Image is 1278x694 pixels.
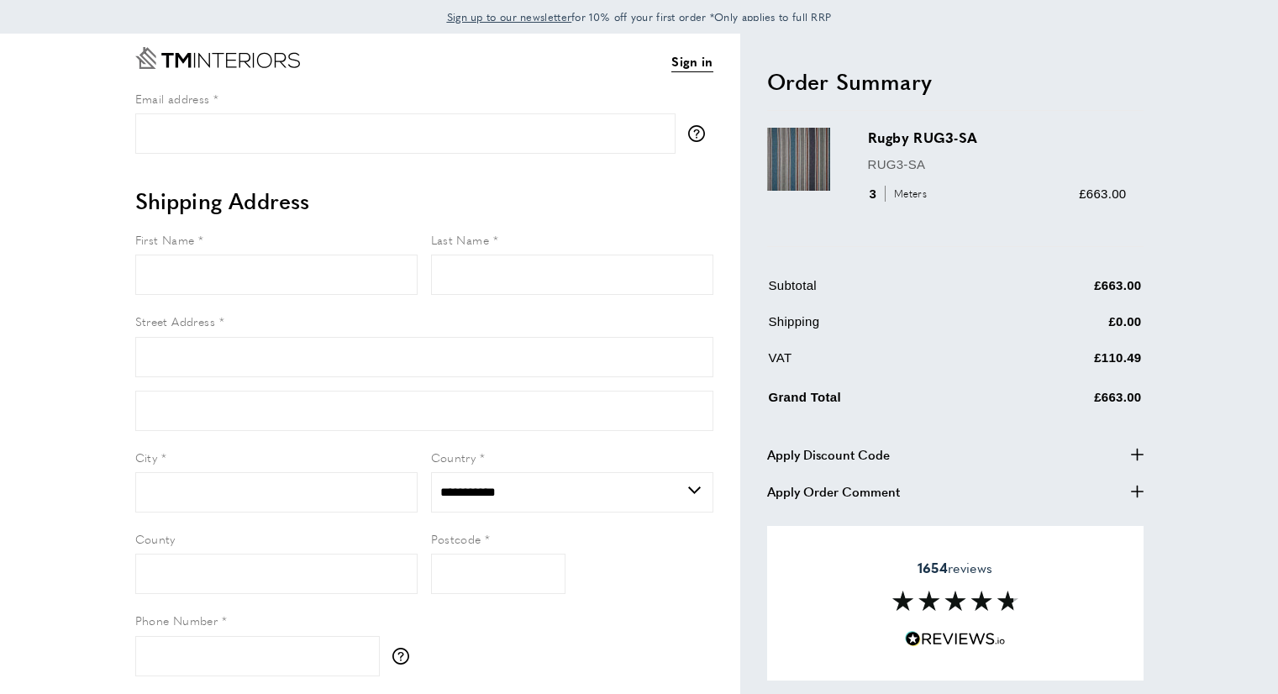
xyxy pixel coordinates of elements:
[769,312,994,344] td: Shipping
[431,449,476,465] span: Country
[892,591,1018,611] img: Reviews section
[767,481,900,502] span: Apply Order Comment
[767,444,890,465] span: Apply Discount Code
[767,128,830,191] img: Rugby RUG3-SA
[769,276,994,308] td: Subtotal
[995,312,1142,344] td: £0.00
[769,348,994,381] td: VAT
[431,530,481,547] span: Postcode
[135,90,210,107] span: Email address
[447,9,832,24] span: for 10% off your first order *Only applies to full RRP
[135,313,216,329] span: Street Address
[431,231,490,248] span: Last Name
[905,631,1006,647] img: Reviews.io 5 stars
[995,384,1142,420] td: £663.00
[392,648,418,665] button: More information
[918,560,992,576] span: reviews
[447,9,572,24] span: Sign up to our newsletter
[447,8,572,25] a: Sign up to our newsletter
[918,558,948,577] strong: 1654
[767,66,1144,97] h2: Order Summary
[135,449,158,465] span: City
[868,128,1127,147] h3: Rugby RUG3-SA
[135,231,195,248] span: First Name
[135,530,176,547] span: County
[995,276,1142,308] td: £663.00
[135,47,300,69] a: Go to Home page
[671,51,713,72] a: Sign in
[688,125,713,142] button: More information
[868,155,1127,175] p: RUG3-SA
[769,384,994,420] td: Grand Total
[885,186,931,202] span: Meters
[995,348,1142,381] td: £110.49
[135,186,713,216] h2: Shipping Address
[868,184,933,204] div: 3
[1079,187,1126,201] span: £663.00
[135,612,218,628] span: Phone Number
